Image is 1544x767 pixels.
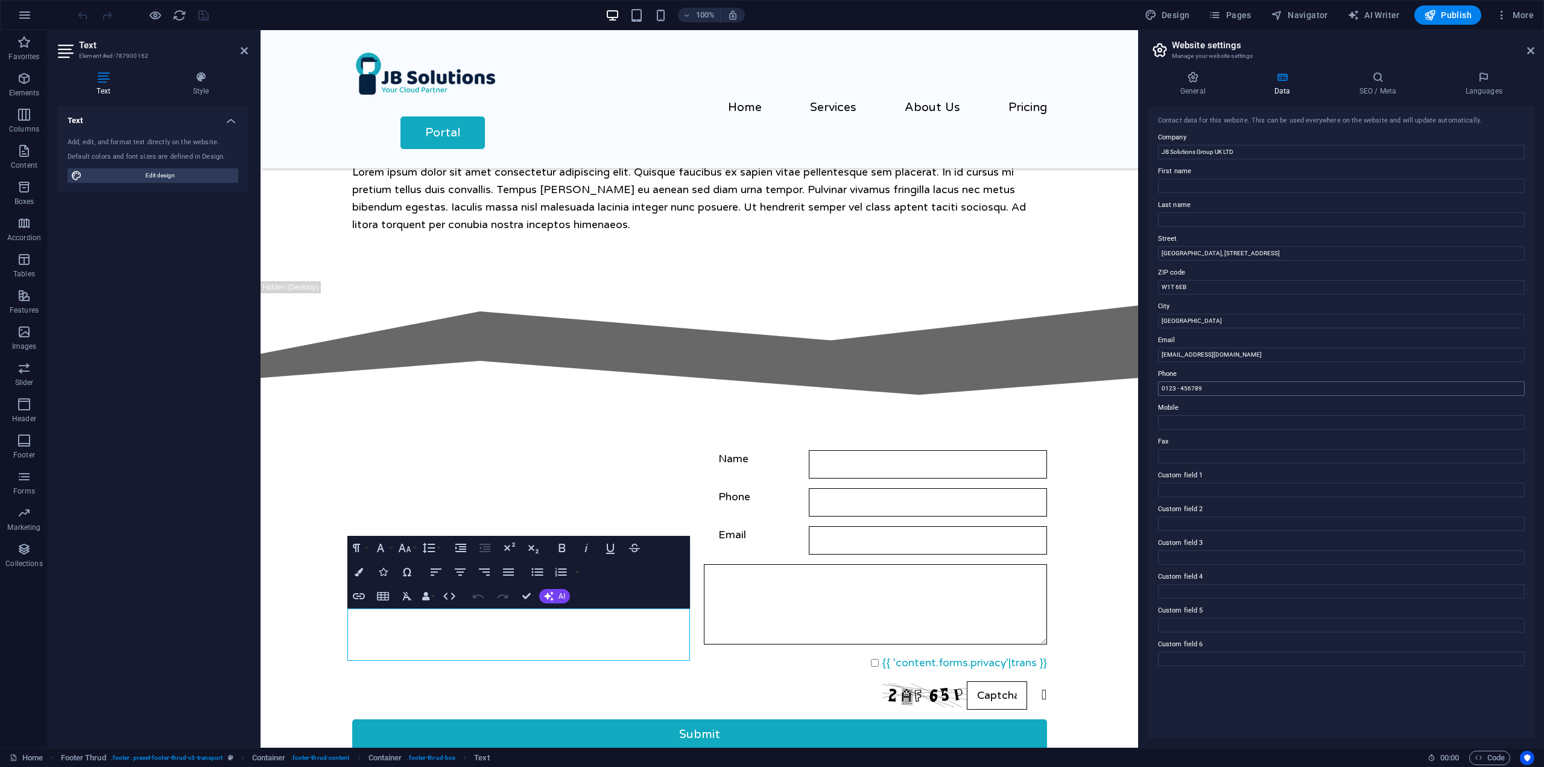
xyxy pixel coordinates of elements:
label: Phone [1158,367,1525,381]
span: AI [558,593,565,600]
label: Mobile [1158,401,1525,415]
h4: Style [154,71,248,97]
button: Strikethrough [623,536,646,560]
h6: Session time [1428,751,1460,765]
button: Paragraph Format [347,536,370,560]
button: Code [1469,751,1510,765]
label: Fax [1158,434,1525,449]
label: First name [1158,164,1525,179]
p: Slider [15,378,34,387]
p: Marketing [7,523,40,532]
button: Decrease Indent [473,536,496,560]
p: Images [12,342,37,351]
span: Edit design [86,168,235,183]
button: Insert Table [372,584,394,608]
a: Click to cancel selection. Double-click to open Pages [10,751,43,765]
span: Pages [1209,9,1251,21]
label: Email [1158,333,1525,348]
button: Colors [347,560,370,584]
h4: SEO / Meta [1327,71,1434,97]
label: Custom field 2 [1158,502,1525,517]
span: . footer-thrud-box [407,751,456,765]
button: Increase Indent [449,536,472,560]
h3: Element #ed-787900162 [79,51,224,62]
span: Click to select. Double-click to edit [369,751,402,765]
button: Superscript [498,536,520,560]
p: Tables [13,269,35,279]
label: City [1158,299,1525,314]
button: Icons [372,560,394,584]
button: 100% [678,8,721,22]
h4: Languages [1433,71,1534,97]
label: Custom field 5 [1158,603,1525,618]
label: Last name [1158,198,1525,212]
button: More [1491,5,1539,25]
button: Clear Formatting [396,584,419,608]
button: Align Left [425,560,448,584]
i: This element is a customizable preset [228,754,233,761]
button: Redo (Ctrl+Shift+Z) [491,584,514,608]
button: Pages [1204,5,1256,25]
label: Custom field 4 [1158,570,1525,584]
p: Elements [9,88,40,98]
p: Boxes [14,197,34,206]
button: AI Writer [1343,5,1405,25]
button: Align Right [473,560,496,584]
span: More [1496,9,1534,21]
i: Reload page [172,8,186,22]
div: Default colors and font sizes are defined in Design. [68,152,238,162]
span: AI Writer [1347,9,1400,21]
span: Click to select. Double-click to edit [252,751,286,765]
button: Ordered List [549,560,572,584]
p: Accordion [7,233,41,243]
label: ZIP code [1158,266,1525,280]
button: Ordered List [572,560,582,584]
label: Custom field 6 [1158,637,1525,652]
p: Favorites [8,52,39,62]
h4: Text [58,71,154,97]
button: Bold (Ctrl+B) [551,536,574,560]
button: Data Bindings [420,584,437,608]
button: Usercentrics [1520,751,1534,765]
span: 00 00 [1440,751,1459,765]
h4: Data [1242,71,1327,97]
span: Click to select. Double-click to edit [61,751,106,765]
span: : [1449,753,1451,762]
button: Align Center [449,560,472,584]
h2: Text [79,40,248,51]
h4: General [1148,71,1242,97]
p: Content [11,161,37,170]
span: . footer-thrud-content [291,751,350,765]
h2: Website settings [1172,40,1534,51]
button: Click here to leave preview mode and continue editing [148,8,162,22]
button: Edit design [68,168,238,183]
label: Street [1158,232,1525,246]
p: Features [10,305,39,315]
button: Align Justify [497,560,520,584]
button: reload [172,8,186,22]
button: Design [1140,5,1195,25]
label: Company [1158,130,1525,145]
button: HTML [438,584,461,608]
button: Undo (Ctrl+Z) [467,584,490,608]
p: Footer [13,450,35,460]
label: Custom field 1 [1158,468,1525,483]
div: Design (Ctrl+Alt+Y) [1140,5,1195,25]
div: Add, edit, and format text directly on the website. [68,138,238,148]
p: Columns [9,124,39,134]
button: Insert Link [347,584,370,608]
button: Font Family [372,536,394,560]
button: Italic (Ctrl+I) [575,536,598,560]
p: Forms [13,486,35,496]
i: On resize automatically adjust zoom level to fit chosen device. [727,10,738,21]
h3: Manage your website settings [1172,51,1510,62]
button: Publish [1414,5,1481,25]
div: Contact data for this website. This can be used everywhere on the website and will update automat... [1158,116,1525,126]
span: Click to select. Double-click to edit [474,751,489,765]
button: Underline (Ctrl+U) [599,536,622,560]
button: Line Height [420,536,443,560]
button: AI [539,589,570,603]
button: Unordered List [526,560,549,584]
span: Navigator [1271,9,1328,21]
nav: breadcrumb [61,751,490,765]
